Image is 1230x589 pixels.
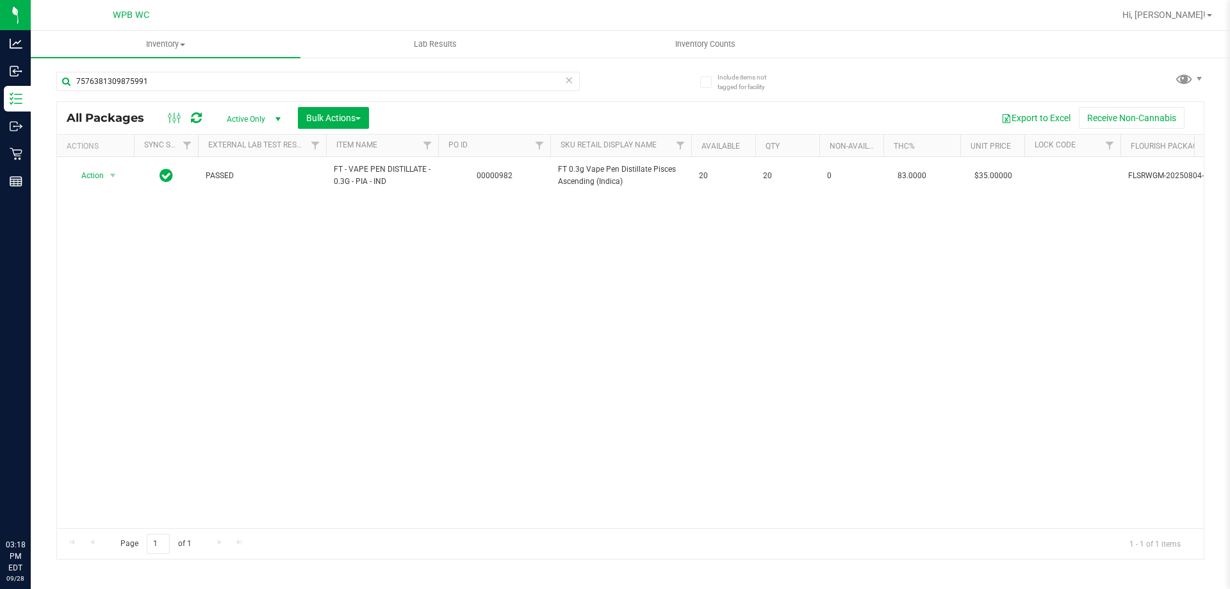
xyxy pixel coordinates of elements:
[70,167,104,185] span: Action
[144,140,193,149] a: Sync Status
[891,167,933,185] span: 83.0000
[701,142,740,151] a: Available
[993,107,1079,129] button: Export to Excel
[300,31,570,58] a: Lab Results
[971,142,1011,151] a: Unit Price
[147,534,170,554] input: 1
[477,171,512,180] a: 00000982
[67,111,157,125] span: All Packages
[1122,10,1206,20] span: Hi, [PERSON_NAME]!
[558,163,684,188] span: FT 0.3g Vape Pen Distillate Pisces Ascending (Indica)
[110,534,202,554] span: Page of 1
[105,167,121,185] span: select
[564,72,573,88] span: Clear
[830,142,887,151] a: Non-Available
[10,65,22,78] inline-svg: Inbound
[206,170,318,182] span: PASSED
[1119,534,1191,553] span: 1 - 1 of 1 items
[561,140,657,149] a: Sku Retail Display Name
[670,135,691,156] a: Filter
[10,92,22,105] inline-svg: Inventory
[1131,142,1211,151] a: Flourish Package ID
[160,167,173,185] span: In Sync
[31,31,300,58] a: Inventory
[10,120,22,133] inline-svg: Outbound
[10,37,22,50] inline-svg: Analytics
[31,38,300,50] span: Inventory
[766,142,780,151] a: Qty
[334,163,430,188] span: FT - VAPE PEN DISTILLATE - 0.3G - PIA - IND
[763,170,812,182] span: 20
[67,142,129,151] div: Actions
[10,147,22,160] inline-svg: Retail
[208,140,309,149] a: External Lab Test Result
[56,72,580,91] input: Search Package ID, Item Name, SKU, Lot or Part Number...
[658,38,753,50] span: Inventory Counts
[1035,140,1076,149] a: Lock Code
[417,135,438,156] a: Filter
[894,142,915,151] a: THC%
[336,140,377,149] a: Item Name
[1079,107,1185,129] button: Receive Non-Cannabis
[827,170,876,182] span: 0
[448,140,468,149] a: PO ID
[6,539,25,574] p: 03:18 PM EDT
[1099,135,1120,156] a: Filter
[397,38,474,50] span: Lab Results
[529,135,550,156] a: Filter
[717,72,782,92] span: Include items not tagged for facility
[968,167,1019,185] span: $35.00000
[177,135,198,156] a: Filter
[13,486,51,525] iframe: Resource center
[305,135,326,156] a: Filter
[306,113,361,123] span: Bulk Actions
[298,107,369,129] button: Bulk Actions
[10,175,22,188] inline-svg: Reports
[570,31,840,58] a: Inventory Counts
[6,574,25,583] p: 09/28
[699,170,748,182] span: 20
[113,10,149,21] span: WPB WC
